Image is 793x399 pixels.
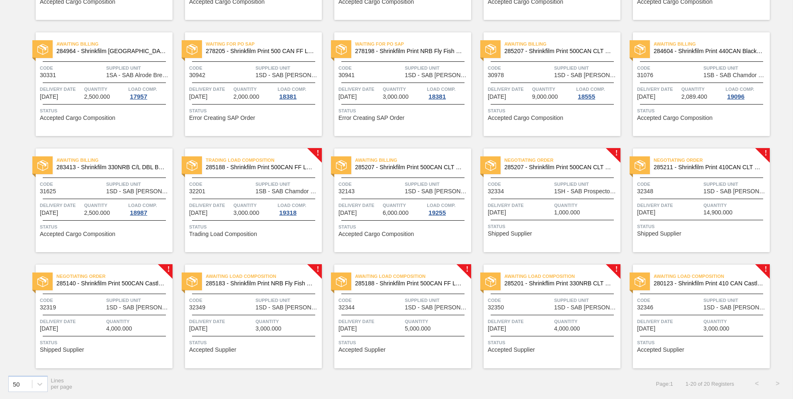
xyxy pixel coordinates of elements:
[128,93,149,100] div: 17957
[234,94,259,100] span: 2,000.000
[40,326,58,332] span: 10/04/2025
[84,94,110,100] span: 2,500.000
[656,381,673,387] span: Page : 1
[206,48,315,54] span: 278205 - Shrinkfilm Print 500 CAN FF Lem 2020
[189,210,207,216] span: 09/26/2025
[488,347,535,353] span: Accepted Supplier
[488,326,506,332] span: 10/05/2025
[277,93,298,100] div: 18381
[128,209,149,216] div: 18987
[504,48,614,54] span: 285207 - Shrinkfilm Print 500CAN CLT PU 25
[206,164,315,170] span: 285188 - Shrinkfilm Print 500CAN FF Lemon PU
[255,72,320,78] span: 1SD - SAB Rosslyn Brewery
[355,48,465,54] span: 278198 - Shrinkfilm Print NRB Fly Fish Lem (2020)
[654,280,763,287] span: 280123 - Shrinkfilm Print 410 CAN Castle Lager DB
[338,94,357,100] span: 08/24/2025
[234,210,259,216] span: 3,000.000
[654,164,763,170] span: 285211 - Shrinkfilm Print 410CAN CLT PU 25
[338,72,355,78] span: 30941
[189,72,205,78] span: 30942
[488,338,618,347] span: Status
[405,317,469,326] span: Quantity
[488,222,618,231] span: Status
[427,85,469,100] a: Load Comp.18381
[504,272,620,280] span: Awaiting Load Composition
[23,32,173,136] a: statusAwaiting Billing284964 - Shrinkfilm [GEOGRAPHIC_DATA] ([GEOGRAPHIC_DATA])Code30331Supplied ...
[336,276,347,287] img: status
[747,373,767,394] button: <
[255,180,320,188] span: Supplied Unit
[277,209,298,216] div: 19318
[40,72,56,78] span: 30331
[106,64,170,72] span: Supplied Unit
[189,347,236,353] span: Accepted Supplier
[637,94,655,100] span: 08/29/2025
[234,201,276,209] span: Quantity
[40,338,170,347] span: Status
[637,115,713,121] span: Accepted Cargo Composition
[383,94,409,100] span: 3,000.000
[620,148,770,252] a: !statusNegotiating Order285211 - Shrinkfilm Print 410CAN CLT PU 25Code32348Supplied Unit1SD - SAB...
[554,317,618,326] span: Quantity
[23,265,173,368] a: !statusNegotiating Order285140 - Shrinkfilm Print 500CAN Castle Lager ChaCode32319Supplied Unit1S...
[637,107,768,115] span: Status
[471,32,620,136] a: statusAwaiting Billing285207 - Shrinkfilm Print 500CAN CLT PU 25Code30978Supplied Unit1SD - SAB [...
[686,381,734,387] span: 1 - 20 of 20 Registers
[725,85,754,93] span: Load Comp.
[554,296,618,304] span: Supplied Unit
[255,317,320,326] span: Quantity
[427,209,448,216] div: 19255
[635,44,645,55] img: status
[234,85,276,93] span: Quantity
[40,210,58,216] span: 09/14/2025
[554,64,618,72] span: Supplied Unit
[703,201,768,209] span: Quantity
[405,64,469,72] span: Supplied Unit
[383,210,409,216] span: 6,000.000
[255,188,320,195] span: 1SB - SAB Chamdor Brewery
[255,304,320,311] span: 1SD - SAB Rosslyn Brewery
[338,85,381,93] span: Delivery Date
[488,296,552,304] span: Code
[488,188,504,195] span: 32334
[206,156,322,164] span: Trading Load Composition
[554,326,580,332] span: 4,000.000
[338,317,403,326] span: Delivery Date
[383,201,425,209] span: Quantity
[277,201,320,216] a: Load Comp.19318
[40,317,104,326] span: Delivery Date
[725,93,746,100] div: 19096
[338,296,403,304] span: Code
[576,85,618,100] a: Load Comp.18555
[654,156,770,164] span: Negotiating Order
[654,272,770,280] span: Awaiting Load Composition
[189,85,231,93] span: Delivery Date
[255,64,320,72] span: Supplied Unit
[427,93,448,100] div: 18381
[106,317,170,326] span: Quantity
[56,164,166,170] span: 283413 - Shrinkfilm 330NRB C/L DBL Booster 2
[488,107,618,115] span: Status
[189,180,253,188] span: Code
[40,201,82,209] span: Delivery Date
[338,115,404,121] span: Error Creating SAP Order
[767,373,788,394] button: >
[336,44,347,55] img: status
[338,180,403,188] span: Code
[189,296,253,304] span: Code
[338,107,469,115] span: Status
[681,94,707,100] span: 2,089.400
[355,156,471,164] span: Awaiting Billing
[405,180,469,188] span: Supplied Unit
[56,40,173,48] span: Awaiting Billing
[427,201,455,209] span: Load Comp.
[554,304,618,311] span: 1SD - SAB Rosslyn Brewery
[405,326,431,332] span: 5,000.000
[40,180,104,188] span: Code
[338,201,381,209] span: Delivery Date
[106,304,170,311] span: 1SD - SAB Rosslyn Brewery
[355,280,465,287] span: 285188 - Shrinkfilm Print 500CAN FF Lemon PU
[40,115,115,121] span: Accepted Cargo Composition
[654,48,763,54] span: 284604 - Shrinkfilm Print 440CAN Black Crown PU
[637,201,701,209] span: Delivery Date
